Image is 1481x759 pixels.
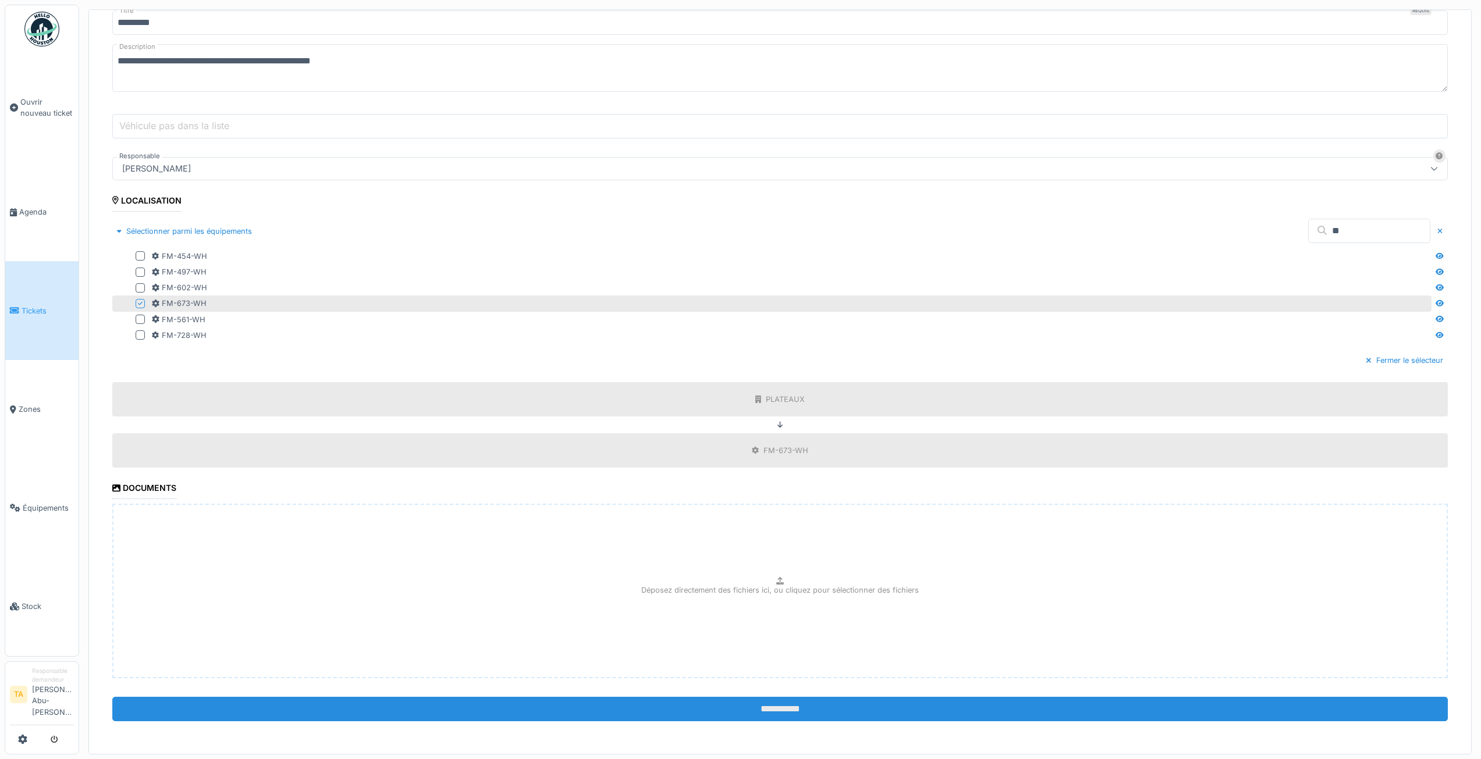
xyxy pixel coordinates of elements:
div: Responsable demandeur [32,667,74,685]
div: FM-728-WH [152,330,207,341]
a: Tickets [5,261,79,360]
div: Sélectionner parmi les équipements [112,223,257,239]
label: Véhicule pas dans la liste [117,119,232,133]
p: Déposez directement des fichiers ici, ou cliquez pour sélectionner des fichiers [641,585,919,596]
div: Requis [1410,6,1432,15]
div: [PERSON_NAME] [118,162,196,175]
label: Titre [117,6,136,16]
label: Responsable [117,151,162,161]
a: Agenda [5,163,79,262]
a: Stock [5,557,79,656]
li: [PERSON_NAME] Abu-[PERSON_NAME] [32,667,74,722]
div: FM-602-WH [152,282,207,293]
div: Localisation [112,192,182,212]
div: FM-561-WH [152,314,205,325]
li: TA [10,686,27,703]
span: Équipements [23,503,74,514]
a: Zones [5,360,79,459]
div: FM-497-WH [152,266,207,277]
div: PLATEAUX [766,394,805,405]
span: Zones [19,404,74,415]
span: Stock [22,601,74,612]
span: Tickets [22,305,74,316]
a: Équipements [5,458,79,557]
div: Documents [112,479,176,499]
span: Agenda [19,206,74,218]
a: TA Responsable demandeur[PERSON_NAME] Abu-[PERSON_NAME] [10,667,74,725]
img: Badge_color-CXgf-gQk.svg [24,12,59,47]
div: Fermer le sélecteur [1361,352,1448,368]
div: FM-673-WH [152,298,207,309]
a: Ouvrir nouveau ticket [5,53,79,163]
div: FM-454-WH [152,251,207,262]
span: Ouvrir nouveau ticket [20,97,74,119]
div: FM-673-WH [763,445,808,456]
label: Description [117,40,158,54]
